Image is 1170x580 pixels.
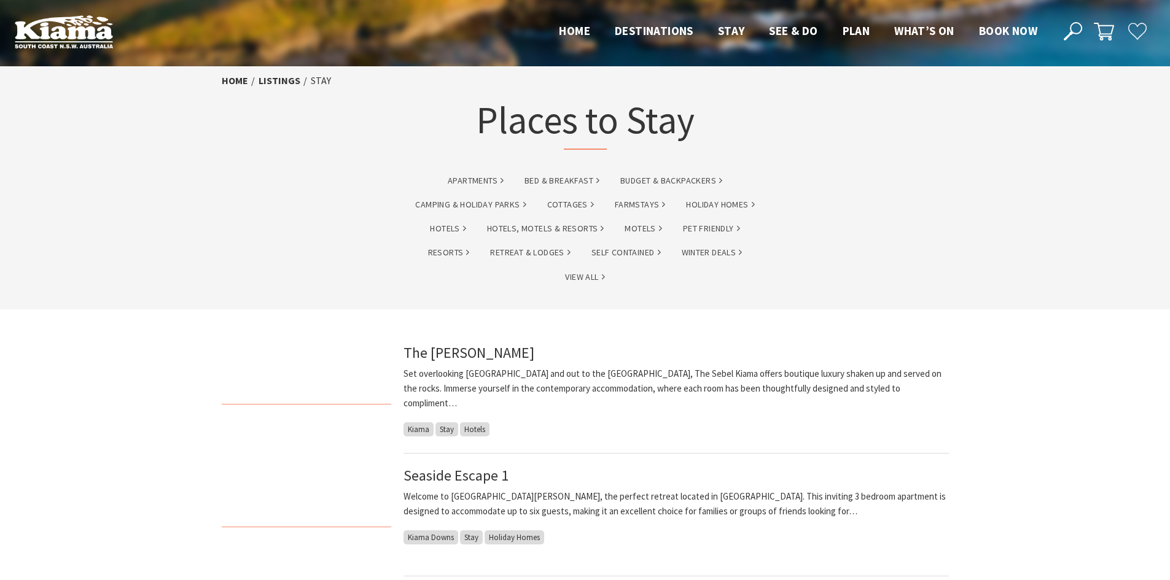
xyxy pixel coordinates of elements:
[615,198,666,212] a: Farmstays
[686,198,754,212] a: Holiday Homes
[843,23,870,38] span: Plan
[683,222,740,236] a: Pet Friendly
[547,21,1050,42] nav: Main Menu
[448,174,504,188] a: Apartments
[15,15,113,48] img: Kiama Logo
[430,222,466,236] a: Hotels
[404,530,458,544] span: Kiama Downs
[979,23,1037,38] span: Book now
[525,174,599,188] a: Bed & Breakfast
[487,222,604,236] a: Hotels, Motels & Resorts
[404,466,509,485] a: Seaside Escape 1
[625,222,661,236] a: Motels
[404,422,434,436] span: Kiama
[559,23,590,38] span: Home
[404,343,534,362] a: The [PERSON_NAME]
[485,530,544,544] span: Holiday Homes
[222,74,248,87] a: Home
[718,23,745,38] span: Stay
[769,23,817,38] span: See & Do
[682,246,743,260] a: Winter Deals
[460,422,489,436] span: Hotels
[620,174,722,188] a: Budget & backpackers
[490,246,570,260] a: Retreat & Lodges
[259,74,300,87] a: listings
[565,270,604,284] a: View All
[894,23,954,38] span: What’s On
[435,422,458,436] span: Stay
[404,489,949,519] p: Welcome to [GEOGRAPHIC_DATA][PERSON_NAME], the perfect retreat located in [GEOGRAPHIC_DATA]. This...
[415,198,526,212] a: Camping & Holiday Parks
[404,366,949,411] p: Set overlooking [GEOGRAPHIC_DATA] and out to the [GEOGRAPHIC_DATA], The Sebel Kiama offers boutiq...
[591,246,661,260] a: Self Contained
[428,246,470,260] a: Resorts
[476,95,695,150] h1: Places to Stay
[547,198,594,212] a: Cottages
[615,23,693,38] span: Destinations
[460,530,483,544] span: Stay
[311,73,331,89] li: Stay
